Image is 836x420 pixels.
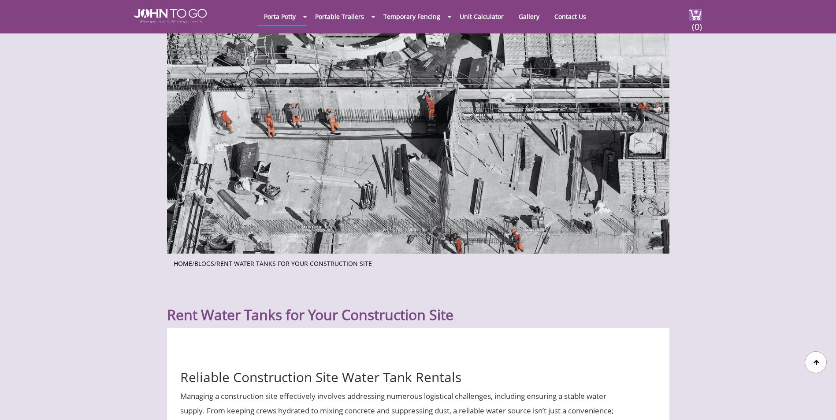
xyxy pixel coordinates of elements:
[167,285,669,324] h1: Rent Water Tanks for Your Construction Site
[180,368,461,386] span: Reliable Construction Site Water Tank Rentals
[134,9,207,23] img: JOHN to go
[689,9,702,21] img: cart a
[216,259,372,268] a: Rent Water Tanks for Your Construction Site
[308,8,371,25] a: Portable Trailers
[691,14,702,33] span: (0)
[453,8,510,25] a: Unit Calculator
[377,8,447,25] a: Temporary Fencing
[548,8,593,25] a: Contact Us
[174,259,192,268] a: Home
[257,8,302,25] a: Porta Potty
[512,8,546,25] a: Gallery
[174,257,663,268] ul: / /
[194,259,214,268] a: Blogs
